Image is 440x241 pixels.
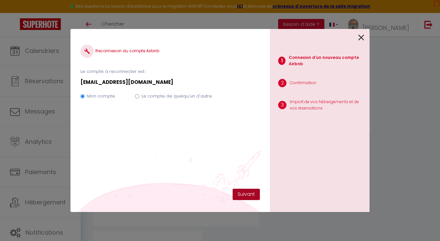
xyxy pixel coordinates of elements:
[290,80,316,86] p: Confirmation
[289,55,364,67] p: Connexion d'un nouveau compte Airbnb
[278,101,286,109] span: 3
[278,57,285,65] span: 1
[5,3,25,23] button: Ouvrir le widget de chat LiveChat
[80,45,260,58] h4: Reconnexion du compte Airbnb
[142,93,212,100] label: Le compte de quelqu'un d'autre
[80,78,260,86] p: [EMAIL_ADDRESS][DOMAIN_NAME]
[87,93,115,100] label: Mon compte
[233,189,260,200] button: Suivant
[278,79,286,87] span: 2
[290,99,364,112] p: Import de vos hébergements et de vos réservations
[80,68,260,75] p: Le compte à reconnecter est :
